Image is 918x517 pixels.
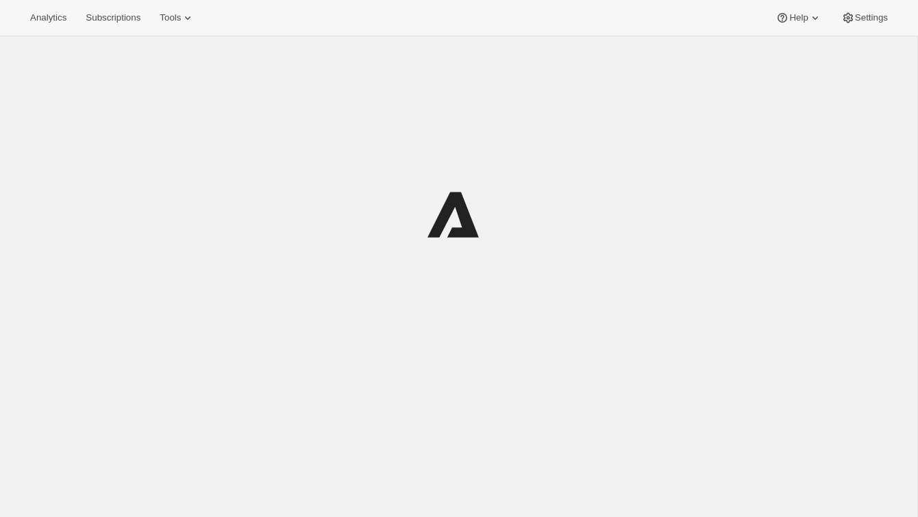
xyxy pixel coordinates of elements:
[77,8,149,27] button: Subscriptions
[855,12,888,23] span: Settings
[86,12,140,23] span: Subscriptions
[30,12,66,23] span: Analytics
[151,8,203,27] button: Tools
[789,12,808,23] span: Help
[22,8,75,27] button: Analytics
[767,8,830,27] button: Help
[833,8,896,27] button: Settings
[160,12,181,23] span: Tools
